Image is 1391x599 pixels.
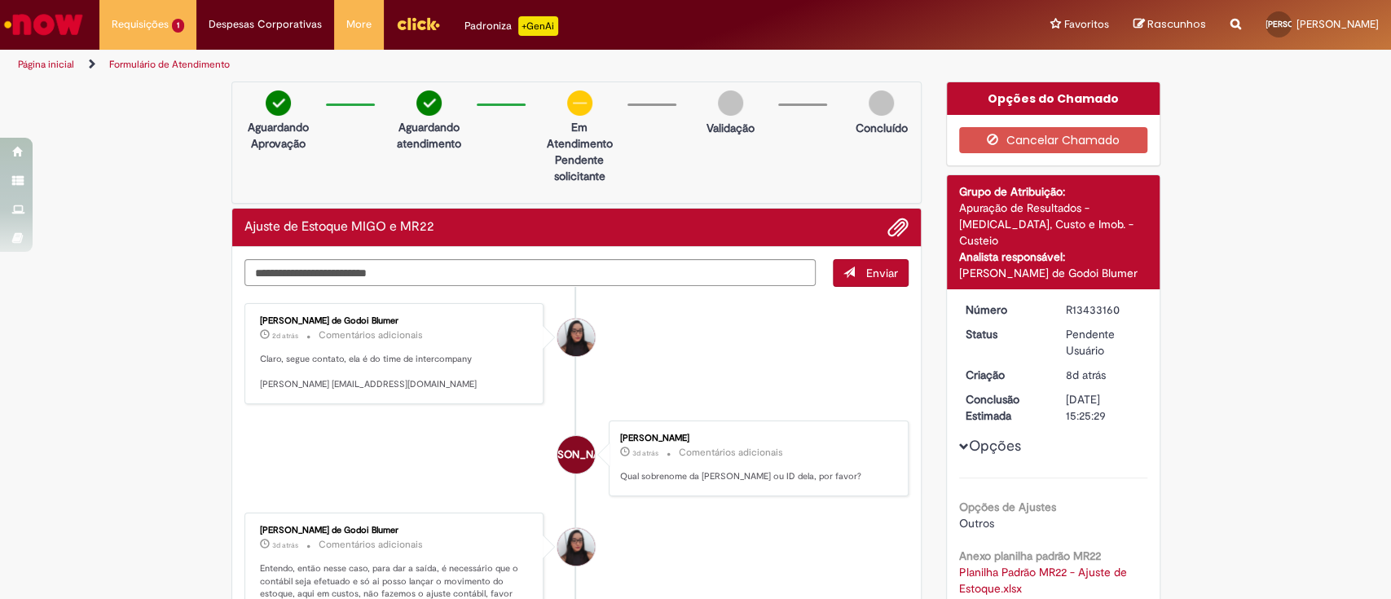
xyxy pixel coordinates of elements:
[959,200,1147,249] div: Apuração de Resultados - [MEDICAL_DATA], Custo e Imob. - Custeio
[1147,16,1206,32] span: Rascunhos
[947,82,1160,115] div: Opções do Chamado
[953,391,1054,424] dt: Conclusão Estimada
[620,434,891,443] div: [PERSON_NAME]
[1066,302,1142,318] div: R13433160
[1066,367,1142,383] div: 20/08/2025 15:39:57
[1296,17,1379,31] span: [PERSON_NAME]
[244,259,817,287] textarea: Digite sua mensagem aqui...
[707,120,755,136] p: Validação
[1066,391,1142,424] div: [DATE] 15:25:29
[620,470,891,483] p: Qual sobrenome da [PERSON_NAME] ou ID dela, por favor?
[953,367,1054,383] dt: Criação
[959,127,1147,153] button: Cancelar Chamado
[959,500,1056,514] b: Opções de Ajustes
[272,331,298,341] time: 25/08/2025 19:26:10
[12,50,915,80] ul: Trilhas de página
[1064,16,1109,33] span: Favoritos
[540,119,619,152] p: Em Atendimento
[869,90,894,116] img: img-circle-grey.png
[266,90,291,116] img: check-circle-green.png
[959,265,1147,281] div: [PERSON_NAME] de Godoi Blumer
[959,548,1101,563] b: Anexo planilha padrão MR22
[239,119,318,152] p: Aguardando Aprovação
[887,217,909,238] button: Adicionar anexos
[567,90,592,116] img: circle-minus.png
[1066,326,1142,359] div: Pendente Usuário
[272,331,298,341] span: 2d atrás
[1066,368,1106,382] span: 8d atrás
[557,528,595,566] div: Maisa Franco De Godoi Blumer
[464,16,558,36] div: Padroniza
[959,516,994,531] span: Outros
[632,448,658,458] time: 25/08/2025 18:10:10
[209,16,322,33] span: Despesas Corporativas
[1133,17,1206,33] a: Rascunhos
[18,58,74,71] a: Página inicial
[1266,19,1329,29] span: [PERSON_NAME]
[319,328,423,342] small: Comentários adicionais
[535,435,618,474] span: [PERSON_NAME]
[172,19,184,33] span: 1
[959,183,1147,200] div: Grupo de Atribuição:
[833,259,909,287] button: Enviar
[557,319,595,356] div: Maisa Franco De Godoi Blumer
[557,436,595,473] div: Juliana Rosa De Oliveira
[244,220,434,235] h2: Ajuste de Estoque MIGO e MR22 Histórico de tíquete
[390,119,469,152] p: Aguardando atendimento
[959,565,1130,596] a: Download de Planilha Padrão MR22 - Ajuste de Estoque.xlsx
[718,90,743,116] img: img-circle-grey.png
[540,152,619,184] p: Pendente solicitante
[2,8,86,41] img: ServiceNow
[416,90,442,116] img: check-circle-green.png
[260,353,531,391] p: Claro, segue contato, ela é do time de intercompany [PERSON_NAME] [EMAIL_ADDRESS][DOMAIN_NAME]
[396,11,440,36] img: click_logo_yellow_360x200.png
[959,249,1147,265] div: Analista responsável:
[632,448,658,458] span: 3d atrás
[272,540,298,550] span: 3d atrás
[953,326,1054,342] dt: Status
[346,16,372,33] span: More
[272,540,298,550] time: 25/08/2025 17:18:25
[855,120,907,136] p: Concluído
[953,302,1054,318] dt: Número
[319,538,423,552] small: Comentários adicionais
[112,16,169,33] span: Requisições
[866,266,898,280] span: Enviar
[518,16,558,36] p: +GenAi
[260,316,531,326] div: [PERSON_NAME] de Godoi Blumer
[260,526,531,535] div: [PERSON_NAME] de Godoi Blumer
[1066,368,1106,382] time: 20/08/2025 15:39:57
[109,58,230,71] a: Formulário de Atendimento
[679,446,783,460] small: Comentários adicionais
